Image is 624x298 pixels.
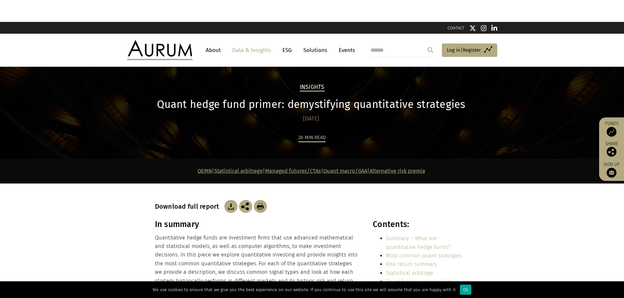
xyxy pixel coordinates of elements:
h3: Download full report [155,202,223,210]
a: Statistical arbitrage [214,168,263,174]
a: Most common quant strategies [386,253,462,259]
div: 26 min read [298,133,326,142]
img: Linkedin icon [491,25,497,31]
a: Risk return summary [386,261,437,267]
div: Share [602,142,621,157]
div: Ok [460,285,471,295]
a: CONTACT [447,26,464,30]
a: Data & Insights [229,44,274,56]
a: ESG [279,44,295,56]
a: Quant macro/GAA [323,168,367,174]
a: Alternative risk premia [369,168,425,174]
img: Download Article [224,200,237,213]
a: Funds [602,121,621,137]
strong: | | | | [198,168,425,174]
h1: Quant hedge fund primer: demystifying quantitative strategies [155,98,468,111]
img: Download Article [254,200,267,213]
a: Quantitative equity market neutral (“QEMN”) [386,278,452,293]
img: Twitter icon [469,25,476,31]
h2: Insights [300,84,325,92]
a: Log in/Register [442,44,497,57]
a: Sign up [602,162,621,178]
a: Summary – What are quantitative hedge funds? [386,235,450,250]
img: Access Funds [607,127,616,137]
a: About [202,44,224,56]
img: Share this post [239,200,252,213]
input: Submit [424,44,437,57]
img: Share this post [607,147,616,157]
a: Events [335,44,355,56]
a: Managed futures/CTAs [265,168,321,174]
span: Log in/Register [447,46,481,54]
img: Instagram icon [481,25,487,31]
h3: Contents: [373,219,467,229]
img: Aurum [127,40,193,60]
a: Statistical arbitrage [386,270,433,276]
div: [DATE] [155,114,468,123]
p: Quantitative hedge funds are investment firms that use advanced mathematical and statistical mode... [155,234,359,294]
img: Sign up to our newsletter [607,168,616,178]
a: QEMN [198,168,212,174]
h3: In summary [155,219,359,229]
a: Solutions [300,44,331,56]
